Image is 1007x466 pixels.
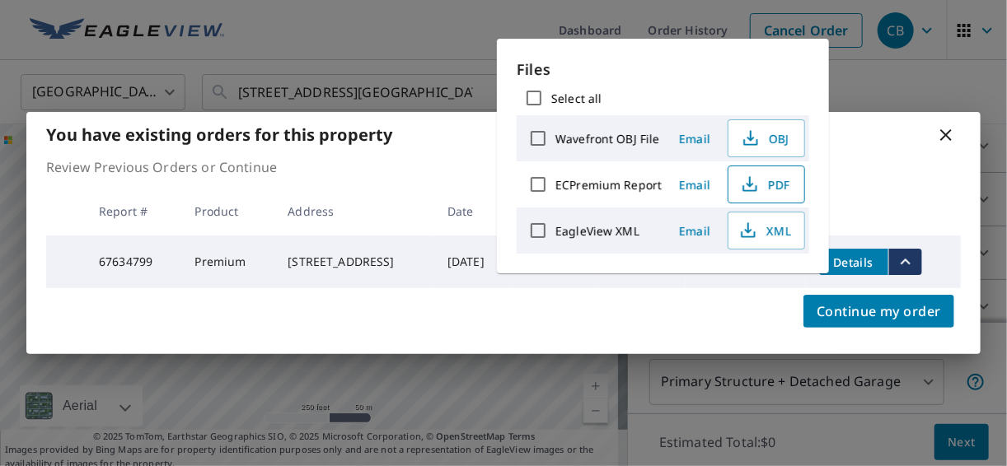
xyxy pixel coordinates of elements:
button: OBJ [728,119,805,157]
th: Date [434,187,510,235]
td: [DATE] [434,235,510,288]
p: Files [517,58,809,81]
label: ECPremium Report [555,177,662,193]
label: Select all [551,91,602,106]
td: Premium [182,235,275,288]
span: Email [675,177,714,193]
b: You have existing orders for this property [46,123,392,146]
button: PDF [728,165,805,203]
th: Product [182,187,275,235]
span: XML [738,221,791,240]
th: Address [274,187,434,235]
button: filesDropdownBtn-67634799 [888,249,922,275]
span: OBJ [738,128,791,148]
span: Email [675,131,714,147]
button: XML [728,212,805,249]
label: EagleView XML [555,223,639,239]
td: 67634799 [86,235,182,288]
span: Continue my order [817,300,941,323]
span: PDF [738,175,791,194]
span: Email [675,223,714,239]
th: Report # [86,187,182,235]
button: Continue my order [803,295,954,328]
button: Email [668,218,721,244]
label: Wavefront OBJ File [555,131,659,147]
button: detailsBtn-67634799 [819,249,888,275]
div: [STREET_ADDRESS] [288,254,421,270]
span: Details [829,254,878,270]
p: Review Previous Orders or Continue [46,157,961,177]
button: Email [668,126,721,151]
button: Email [668,172,721,198]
